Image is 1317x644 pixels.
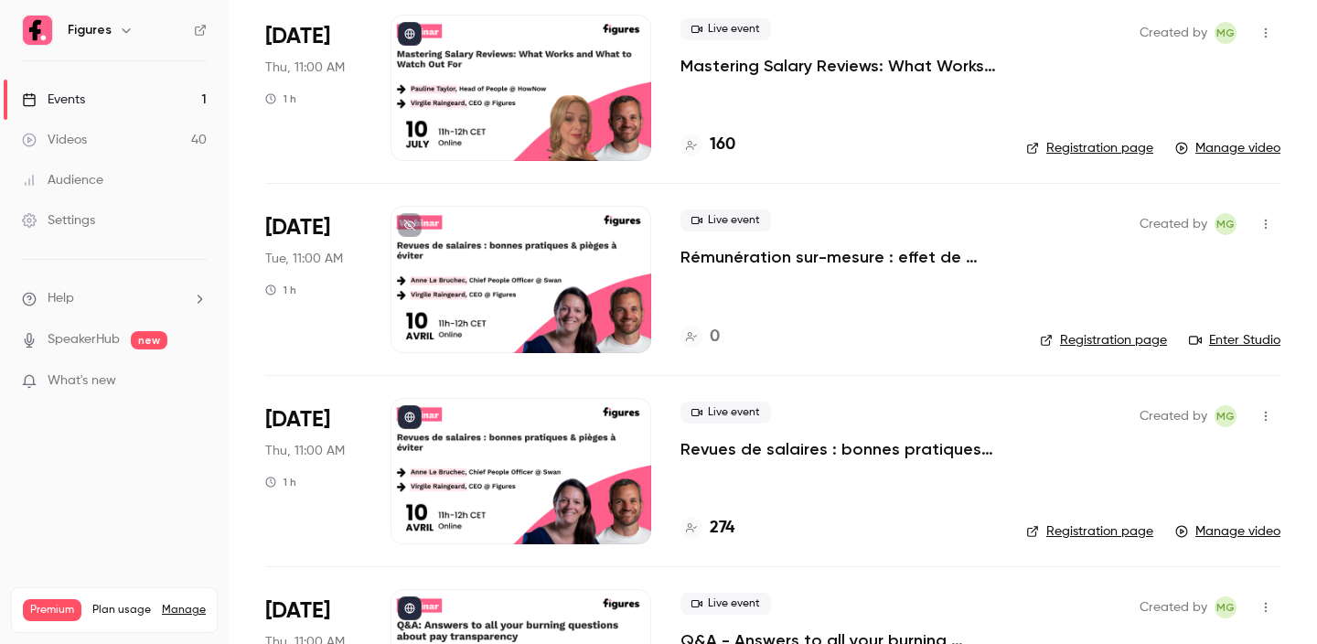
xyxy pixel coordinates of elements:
[680,55,997,77] a: Mastering Salary Reviews: What Works and What to Watch Out For
[22,211,95,230] div: Settings
[1140,213,1207,235] span: Created by
[680,516,734,541] a: 274
[131,331,167,349] span: new
[1175,139,1280,157] a: Manage video
[1215,405,1237,427] span: Mégane Gateau
[265,596,330,626] span: [DATE]
[265,15,361,161] div: Jul 10 Thu, 11:00 AM (Europe/Paris)
[23,599,81,621] span: Premium
[710,516,734,541] h4: 274
[1216,405,1235,427] span: MG
[162,603,206,617] a: Manage
[680,325,720,349] a: 0
[22,289,207,308] li: help-dropdown-opener
[265,398,361,544] div: Apr 10 Thu, 11:00 AM (Europe/Paris)
[680,593,771,615] span: Live event
[1140,596,1207,618] span: Created by
[68,21,112,39] h6: Figures
[265,206,361,352] div: Jun 24 Tue, 11:00 AM (Europe/Paris)
[1216,596,1235,618] span: MG
[23,16,52,45] img: Figures
[265,59,345,77] span: Thu, 11:00 AM
[265,22,330,51] span: [DATE]
[710,133,735,157] h4: 160
[48,330,120,349] a: SpeakerHub
[1040,331,1167,349] a: Registration page
[680,402,771,424] span: Live event
[22,91,85,109] div: Events
[265,250,343,268] span: Tue, 11:00 AM
[22,171,103,189] div: Audience
[1026,522,1153,541] a: Registration page
[1215,596,1237,618] span: Mégane Gateau
[1189,331,1280,349] a: Enter Studio
[680,438,997,460] a: Revues de salaires : bonnes pratiques et pièges à éviter
[92,603,151,617] span: Plan usage
[265,442,345,460] span: Thu, 11:00 AM
[680,246,1011,268] a: Rémunération sur-mesure : effet de mode ou levier stratégique ?
[680,18,771,40] span: Live event
[22,131,87,149] div: Videos
[265,213,330,242] span: [DATE]
[265,475,296,489] div: 1 h
[185,373,207,390] iframe: Noticeable Trigger
[1215,213,1237,235] span: Mégane Gateau
[265,91,296,106] div: 1 h
[265,283,296,297] div: 1 h
[680,133,735,157] a: 160
[1175,522,1280,541] a: Manage video
[1026,139,1153,157] a: Registration page
[48,289,74,308] span: Help
[48,371,116,391] span: What's new
[680,209,771,231] span: Live event
[710,325,720,349] h4: 0
[1215,22,1237,44] span: Mégane Gateau
[1216,213,1235,235] span: MG
[1140,22,1207,44] span: Created by
[1216,22,1235,44] span: MG
[1140,405,1207,427] span: Created by
[265,405,330,435] span: [DATE]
